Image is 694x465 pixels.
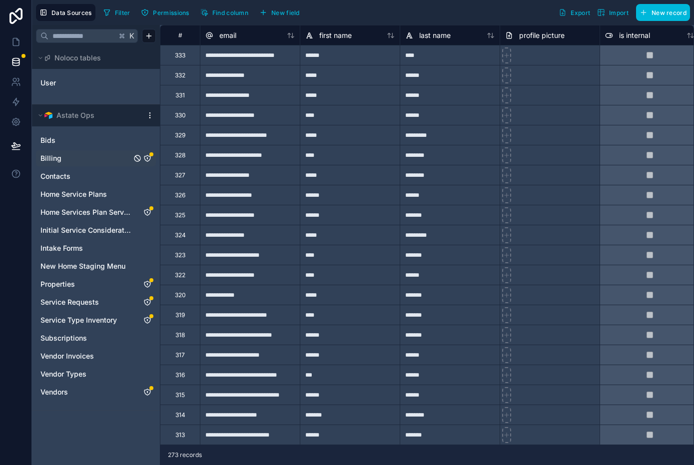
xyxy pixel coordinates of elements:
[40,243,83,253] span: Intake Forms
[571,9,590,16] span: Export
[36,108,142,122] button: Airtable LogoAstate Ops
[636,4,690,21] button: New record
[175,331,185,339] div: 318
[40,351,94,361] span: Vendor Invoices
[40,207,131,217] a: Home Services Plan Services
[36,366,156,382] div: Vendor Types
[40,135,131,145] a: Bids
[40,333,87,343] span: Subscriptions
[175,311,185,319] div: 319
[36,186,156,202] div: Home Service Plans
[40,78,121,88] a: User
[175,431,185,439] div: 313
[175,51,185,59] div: 333
[40,387,131,397] a: Vendors
[175,351,185,359] div: 317
[175,271,185,279] div: 322
[40,387,68,397] span: Vendors
[36,384,156,400] div: Vendors
[137,5,192,20] button: Permissions
[40,225,131,235] a: Initial Service Considerations
[36,330,156,346] div: Subscriptions
[128,32,135,39] span: K
[175,251,185,259] div: 323
[40,261,125,271] span: New Home Staging Menu
[40,297,131,307] a: Service Requests
[168,31,192,39] div: #
[619,30,650,40] span: is internal
[51,9,92,16] span: Data Sources
[36,312,156,328] div: Service Type Inventory
[40,315,117,325] span: Service Type Inventory
[609,9,629,16] span: Import
[40,351,131,361] a: Vendor Invoices
[44,111,52,119] img: Airtable Logo
[256,5,303,20] button: New field
[40,315,131,325] a: Service Type Inventory
[40,135,55,145] span: Bids
[175,111,186,119] div: 330
[40,189,107,199] span: Home Service Plans
[36,150,156,166] div: Billing
[175,391,185,399] div: 315
[36,276,156,292] div: Properties
[99,5,134,20] button: Filter
[115,9,130,16] span: Filter
[40,261,131,271] a: New Home Staging Menu
[36,348,156,364] div: Vendor Invoices
[175,171,185,179] div: 327
[36,294,156,310] div: Service Requests
[519,30,565,40] span: profile picture
[175,371,185,379] div: 316
[40,369,131,379] a: Vendor Types
[175,71,185,79] div: 332
[632,4,690,21] a: New record
[36,204,156,220] div: Home Services Plan Services
[40,279,75,289] span: Properties
[153,9,189,16] span: Permissions
[36,258,156,274] div: New Home Staging Menu
[40,78,56,88] span: User
[175,291,186,299] div: 320
[137,5,196,20] a: Permissions
[36,4,95,21] button: Data Sources
[652,9,687,16] span: New record
[40,333,131,343] a: Subscriptions
[175,151,185,159] div: 328
[319,30,352,40] span: first name
[175,411,185,419] div: 314
[175,91,185,99] div: 331
[40,297,99,307] span: Service Requests
[36,51,150,65] button: Noloco tables
[197,5,252,20] button: Find column
[175,191,185,199] div: 326
[271,9,300,16] span: New field
[175,211,185,219] div: 325
[36,75,156,91] div: User
[175,231,186,239] div: 324
[36,132,156,148] div: Bids
[54,53,101,63] span: Noloco tables
[40,153,61,163] span: Billing
[212,9,248,16] span: Find column
[168,451,202,459] span: 273 records
[419,30,451,40] span: last name
[594,4,632,21] button: Import
[36,168,156,184] div: Contacts
[36,222,156,238] div: Initial Service Considerations
[40,279,131,289] a: Properties
[40,243,131,253] a: Intake Forms
[40,369,86,379] span: Vendor Types
[40,189,131,199] a: Home Service Plans
[40,171,131,181] a: Contacts
[36,240,156,256] div: Intake Forms
[219,30,236,40] span: email
[56,110,94,120] span: Astate Ops
[175,131,185,139] div: 329
[40,153,131,163] a: Billing
[40,171,70,181] span: Contacts
[555,4,594,21] button: Export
